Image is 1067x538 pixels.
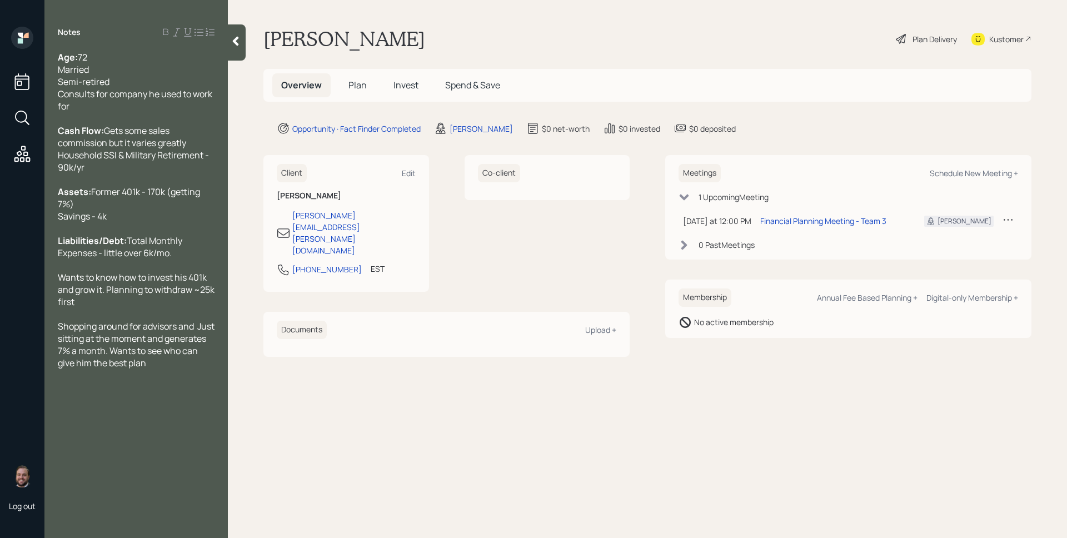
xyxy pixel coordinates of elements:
div: $0 deposited [689,123,736,134]
span: Cash Flow: [58,124,104,137]
span: Assets: [58,186,91,198]
span: Former 401k - 170k (getting 7%) Savings - 4k [58,186,202,222]
div: 0 Past Meeting s [699,239,755,251]
div: Annual Fee Based Planning + [817,292,918,303]
h6: Client [277,164,307,182]
div: Financial Planning Meeting - Team 3 [760,215,886,227]
span: Total Monthly Expenses - little over 6k/mo. [58,235,184,259]
span: Gets some sales commission but it varies greatly Household SSI & Military Retirement - 90k/yr [58,124,211,173]
div: Plan Delivery [913,33,957,45]
span: Shopping around for advisors and Just sitting at the moment and generates 7% a month. Wants to se... [58,320,216,369]
div: Upload + [585,325,616,335]
span: Overview [281,79,322,91]
h6: [PERSON_NAME] [277,191,416,201]
div: [PHONE_NUMBER] [292,263,362,275]
span: Invest [393,79,418,91]
div: $0 invested [619,123,660,134]
div: 1 Upcoming Meeting [699,191,769,203]
h1: [PERSON_NAME] [263,27,425,51]
div: [DATE] at 12:00 PM [683,215,751,227]
label: Notes [58,27,81,38]
div: [PERSON_NAME][EMAIL_ADDRESS][PERSON_NAME][DOMAIN_NAME] [292,210,416,256]
span: 72 Married Semi-retired Consults for company he used to work for [58,51,214,112]
div: No active membership [694,316,774,328]
div: [PERSON_NAME] [938,216,991,226]
h6: Co-client [478,164,520,182]
div: Schedule New Meeting + [930,168,1018,178]
img: james-distasi-headshot.png [11,465,33,487]
h6: Membership [679,288,731,307]
div: Edit [402,168,416,178]
span: Liabilities/Debt: [58,235,127,247]
h6: Meetings [679,164,721,182]
div: EST [371,263,385,275]
div: [PERSON_NAME] [450,123,513,134]
div: Log out [9,501,36,511]
div: Opportunity · Fact Finder Completed [292,123,421,134]
div: Kustomer [989,33,1024,45]
div: Digital-only Membership + [926,292,1018,303]
span: Wants to know how to invest his 401k and grow it. Planning to withdraw ~25k first [58,271,216,308]
span: Spend & Save [445,79,500,91]
h6: Documents [277,321,327,339]
span: Age: [58,51,78,63]
span: Plan [348,79,367,91]
div: $0 net-worth [542,123,590,134]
